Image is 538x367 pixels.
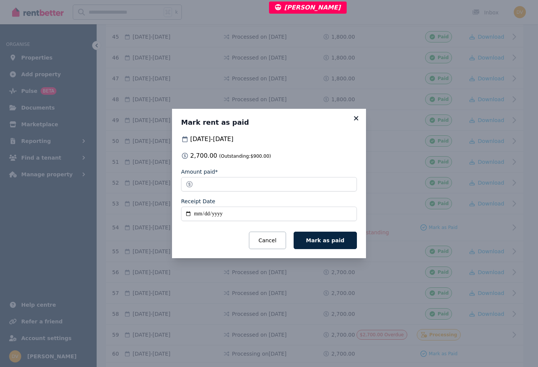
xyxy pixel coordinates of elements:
button: Cancel [249,232,286,249]
label: Receipt Date [181,198,215,205]
h3: Mark rent as paid [181,118,357,127]
span: Mark as paid [306,237,344,243]
span: 2,700.00 [190,151,271,160]
span: [DATE] - [DATE] [190,135,233,144]
span: (Outstanding: $900.00 ) [219,154,271,159]
button: Mark as paid [294,232,357,249]
label: Amount paid* [181,168,218,176]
